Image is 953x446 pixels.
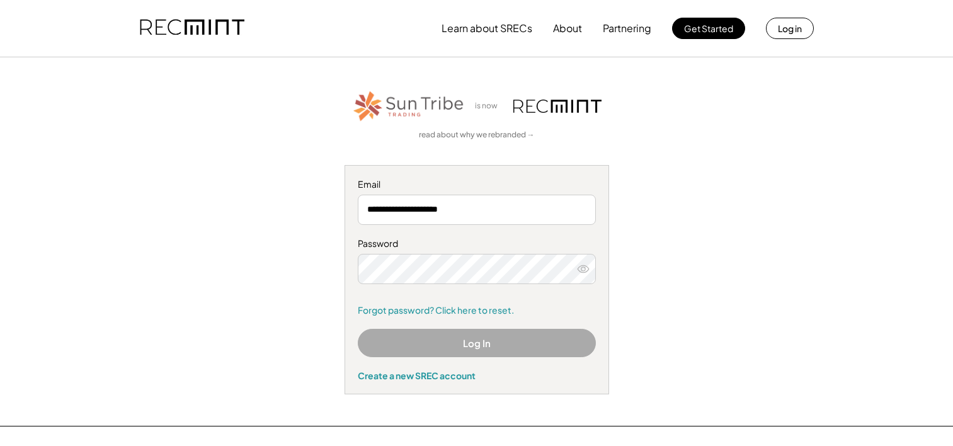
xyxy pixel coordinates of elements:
[358,237,596,250] div: Password
[358,329,596,357] button: Log In
[358,370,596,381] div: Create a new SREC account
[140,7,244,50] img: recmint-logotype%403x.png
[513,100,602,113] img: recmint-logotype%403x.png
[358,178,596,191] div: Email
[352,89,465,123] img: STT_Horizontal_Logo%2B-%2BColor.png
[442,16,532,41] button: Learn about SRECs
[358,304,596,317] a: Forgot password? Click here to reset.
[672,18,745,39] button: Get Started
[553,16,582,41] button: About
[603,16,651,41] button: Partnering
[472,101,507,111] div: is now
[766,18,814,39] button: Log in
[419,130,535,140] a: read about why we rebranded →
